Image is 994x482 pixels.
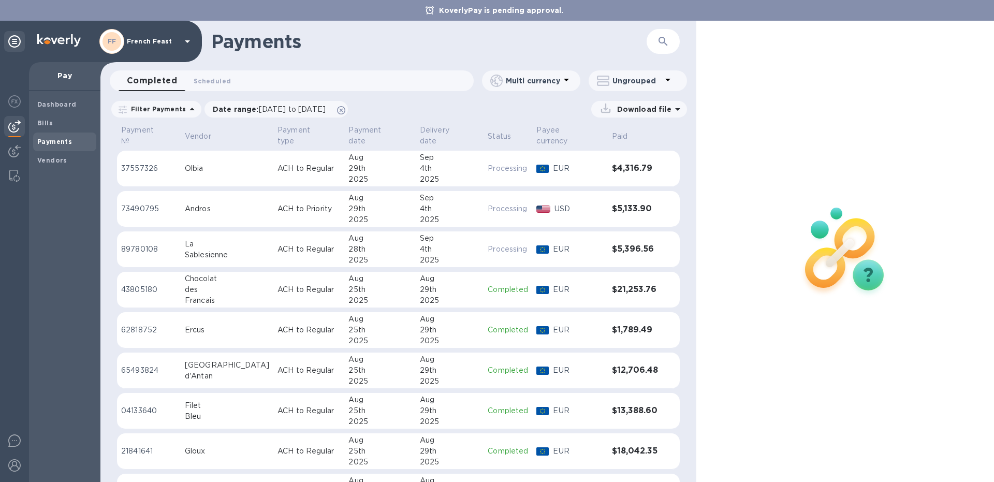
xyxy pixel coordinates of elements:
[420,233,479,244] div: Sep
[420,446,479,457] div: 29th
[185,273,269,284] div: Chocolat
[348,233,411,244] div: Aug
[420,125,466,147] p: Delivery date
[185,295,269,306] div: Francais
[488,446,528,457] p: Completed
[185,203,269,214] div: Andros
[204,101,348,118] div: Date range:[DATE] to [DATE]
[420,255,479,266] div: 2025
[121,284,177,295] p: 43805180
[277,244,340,255] p: ACH to Regular
[194,76,231,86] span: Scheduled
[121,446,177,457] p: 21841641
[348,446,411,457] div: 25th
[612,204,659,214] h3: $5,133.90
[348,376,411,387] div: 2025
[185,411,269,422] div: Bleu
[420,314,479,325] div: Aug
[553,365,603,376] p: EUR
[488,325,528,335] p: Completed
[8,95,21,108] img: Foreign exchange
[488,131,524,142] span: Status
[277,325,340,335] p: ACH to Regular
[348,152,411,163] div: Aug
[420,405,479,416] div: 29th
[185,360,269,371] div: [GEOGRAPHIC_DATA]
[121,125,163,147] p: Payment №
[420,273,479,284] div: Aug
[348,163,411,174] div: 29th
[420,335,479,346] div: 2025
[348,457,411,468] div: 2025
[277,365,340,376] p: ACH to Regular
[121,325,177,335] p: 62818752
[277,163,340,174] p: ACH to Regular
[488,203,528,214] p: Processing
[612,131,641,142] span: Paid
[488,365,528,376] p: Completed
[612,366,659,375] h3: $12,706.48
[348,174,411,185] div: 2025
[121,405,177,416] p: 04133640
[37,156,67,164] b: Vendors
[185,163,269,174] div: Olbia
[37,100,77,108] b: Dashboard
[127,74,177,88] span: Completed
[185,131,211,142] p: Vendor
[488,163,528,174] p: Processing
[420,435,479,446] div: Aug
[612,325,659,335] h3: $1,789.49
[420,354,479,365] div: Aug
[612,244,659,254] h3: $5,396.56
[553,325,603,335] p: EUR
[488,405,528,416] p: Completed
[108,37,116,45] b: FF
[420,416,479,427] div: 2025
[420,214,479,225] div: 2025
[348,203,411,214] div: 29th
[213,104,331,114] p: Date range :
[185,284,269,295] div: des
[348,335,411,346] div: 2025
[348,244,411,255] div: 28th
[612,285,659,295] h3: $21,253.76
[420,395,479,405] div: Aug
[420,174,479,185] div: 2025
[613,104,671,114] p: Download file
[420,457,479,468] div: 2025
[259,105,326,113] span: [DATE] to [DATE]
[420,125,479,147] span: Delivery date
[277,284,340,295] p: ACH to Regular
[420,163,479,174] div: 4th
[277,446,340,457] p: ACH to Regular
[348,314,411,325] div: Aug
[488,244,528,255] p: Processing
[121,244,177,255] p: 89780108
[348,125,411,147] span: Payment date
[348,365,411,376] div: 25th
[277,125,340,147] span: Payment type
[185,325,269,335] div: Ercus
[553,446,603,457] p: EUR
[4,31,25,52] div: Unpin categories
[348,435,411,446] div: Aug
[348,325,411,335] div: 25th
[420,152,479,163] div: Sep
[612,76,662,86] p: Ungrouped
[488,284,528,295] p: Completed
[420,295,479,306] div: 2025
[185,250,269,260] div: Sablesienne
[506,76,560,86] p: Multi currency
[553,244,603,255] p: EUR
[553,405,603,416] p: EUR
[434,5,569,16] p: KoverlyPay is pending approval.
[185,239,269,250] div: La
[553,163,603,174] p: EUR
[536,125,603,147] span: Payee currency
[348,405,411,416] div: 25th
[37,138,72,145] b: Payments
[348,295,411,306] div: 2025
[121,365,177,376] p: 65493824
[348,284,411,295] div: 25th
[121,203,177,214] p: 73490795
